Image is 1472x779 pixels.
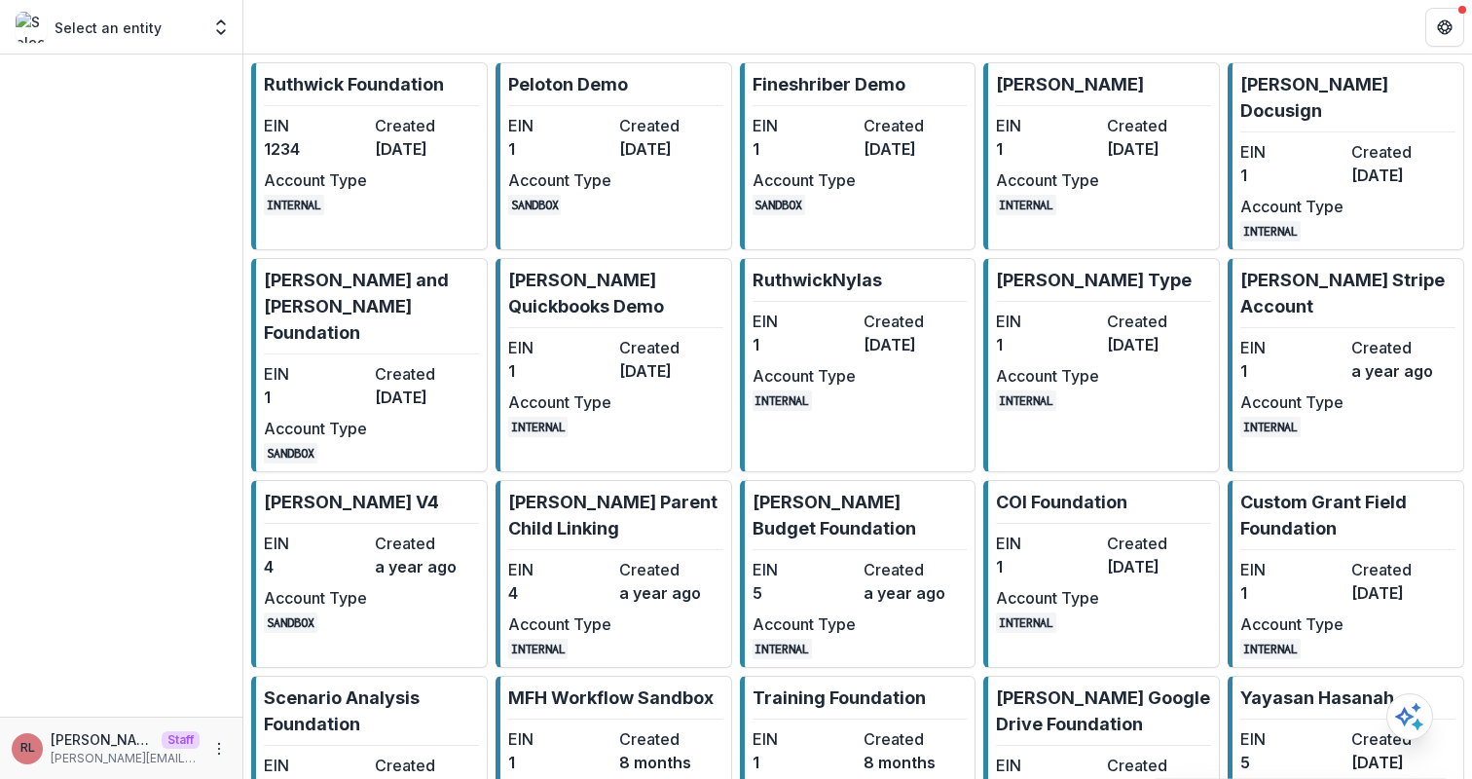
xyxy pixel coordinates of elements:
[496,62,732,250] a: Peloton DemoEIN1Created[DATE]Account TypeSANDBOX
[619,359,722,383] dd: [DATE]
[996,685,1211,737] p: [PERSON_NAME] Google Drive Foundation
[1228,62,1464,250] a: [PERSON_NAME] DocusignEIN1Created[DATE]Account TypeINTERNAL
[508,267,723,319] p: [PERSON_NAME] Quickbooks Demo
[1107,333,1210,356] dd: [DATE]
[508,195,562,215] code: SANDBOX
[375,137,478,161] dd: [DATE]
[864,581,967,605] dd: a year ago
[375,386,478,409] dd: [DATE]
[508,137,611,161] dd: 1
[264,685,479,737] p: Scenario Analysis Foundation
[508,751,611,774] dd: 1
[983,62,1220,250] a: [PERSON_NAME]EIN1Created[DATE]Account TypeINTERNAL
[996,555,1099,578] dd: 1
[753,390,813,411] code: INTERNAL
[264,386,367,409] dd: 1
[1240,558,1343,581] dt: EIN
[1240,489,1455,541] p: Custom Grant Field Foundation
[864,137,967,161] dd: [DATE]
[375,362,478,386] dt: Created
[753,612,856,636] dt: Account Type
[1351,558,1454,581] dt: Created
[753,114,856,137] dt: EIN
[508,727,611,751] dt: EIN
[496,258,732,472] a: [PERSON_NAME] Quickbooks DemoEIN1Created[DATE]Account TypeINTERNAL
[1240,336,1343,359] dt: EIN
[996,489,1127,515] p: COI Foundation
[996,114,1099,137] dt: EIN
[1240,417,1301,437] code: INTERNAL
[1107,532,1210,555] dt: Created
[1240,685,1394,711] p: Yayasan Hasanah
[1351,336,1454,359] dt: Created
[1351,581,1454,605] dd: [DATE]
[264,267,479,346] p: [PERSON_NAME] and [PERSON_NAME] Foundation
[1386,693,1433,740] button: Open AI Assistant
[1240,390,1343,414] dt: Account Type
[1351,359,1454,383] dd: a year ago
[753,581,856,605] dd: 5
[375,555,478,578] dd: a year ago
[508,612,611,636] dt: Account Type
[753,558,856,581] dt: EIN
[864,558,967,581] dt: Created
[508,639,569,659] code: INTERNAL
[207,8,235,47] button: Open entity switcher
[264,114,367,137] dt: EIN
[508,558,611,581] dt: EIN
[996,310,1099,333] dt: EIN
[1425,8,1464,47] button: Get Help
[264,362,367,386] dt: EIN
[162,731,200,749] p: Staff
[264,137,367,161] dd: 1234
[1351,751,1454,774] dd: [DATE]
[753,310,856,333] dt: EIN
[864,114,967,137] dt: Created
[753,364,856,388] dt: Account Type
[1107,754,1210,777] dt: Created
[508,489,723,541] p: [PERSON_NAME] Parent Child Linking
[983,480,1220,668] a: COI FoundationEIN1Created[DATE]Account TypeINTERNAL
[496,480,732,668] a: [PERSON_NAME] Parent Child LinkingEIN4Createda year agoAccount TypeINTERNAL
[1107,555,1210,578] dd: [DATE]
[983,258,1220,472] a: [PERSON_NAME] TypeEIN1Created[DATE]Account TypeINTERNAL
[264,489,439,515] p: [PERSON_NAME] V4
[1240,267,1455,319] p: [PERSON_NAME] Stripe Account
[1240,221,1301,241] code: INTERNAL
[1240,612,1343,636] dt: Account Type
[1228,258,1464,472] a: [PERSON_NAME] Stripe AccountEIN1Createda year agoAccount TypeINTERNAL
[996,195,1056,215] code: INTERNAL
[264,612,317,633] code: SANDBOX
[1240,359,1343,383] dd: 1
[264,555,367,578] dd: 4
[619,114,722,137] dt: Created
[1107,137,1210,161] dd: [DATE]
[55,18,162,38] p: Select an entity
[264,532,367,555] dt: EIN
[864,727,967,751] dt: Created
[753,168,856,192] dt: Account Type
[1107,310,1210,333] dt: Created
[264,417,367,440] dt: Account Type
[996,71,1144,97] p: [PERSON_NAME]
[740,258,976,472] a: RuthwickNylasEIN1Created[DATE]Account TypeINTERNAL
[619,137,722,161] dd: [DATE]
[264,754,367,777] dt: EIN
[1240,140,1343,164] dt: EIN
[619,336,722,359] dt: Created
[996,333,1099,356] dd: 1
[1240,581,1343,605] dd: 1
[996,267,1192,293] p: [PERSON_NAME] Type
[996,586,1099,610] dt: Account Type
[753,137,856,161] dd: 1
[996,364,1099,388] dt: Account Type
[251,258,488,472] a: [PERSON_NAME] and [PERSON_NAME] FoundationEIN1Created[DATE]Account TypeSANDBOX
[508,359,611,383] dd: 1
[996,532,1099,555] dt: EIN
[740,480,976,668] a: [PERSON_NAME] Budget FoundationEIN5Createda year agoAccount TypeINTERNAL
[753,685,926,711] p: Training Foundation
[1228,480,1464,668] a: Custom Grant Field FoundationEIN1Created[DATE]Account TypeINTERNAL
[1351,727,1454,751] dt: Created
[264,195,324,215] code: INTERNAL
[51,729,154,750] p: [PERSON_NAME]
